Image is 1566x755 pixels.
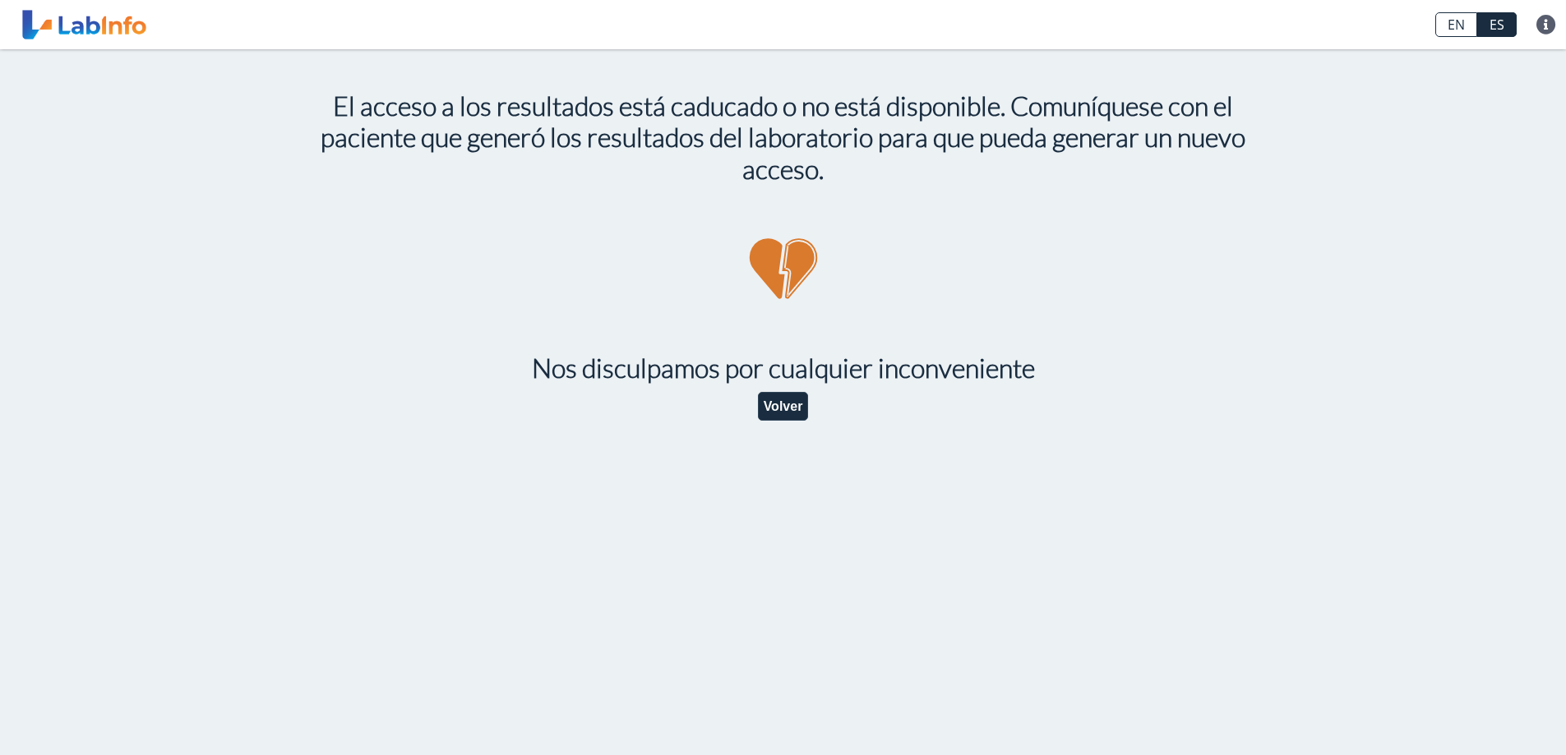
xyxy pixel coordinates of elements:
[758,392,809,421] button: Volver
[315,352,1252,384] h1: Nos disculpamos por cualquier inconveniente
[1420,691,1548,737] iframe: Help widget launcher
[1477,12,1517,37] a: ES
[315,90,1252,185] h1: El acceso a los resultados está caducado o no está disponible. Comuníquese con el paciente que ge...
[1435,12,1477,37] a: EN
